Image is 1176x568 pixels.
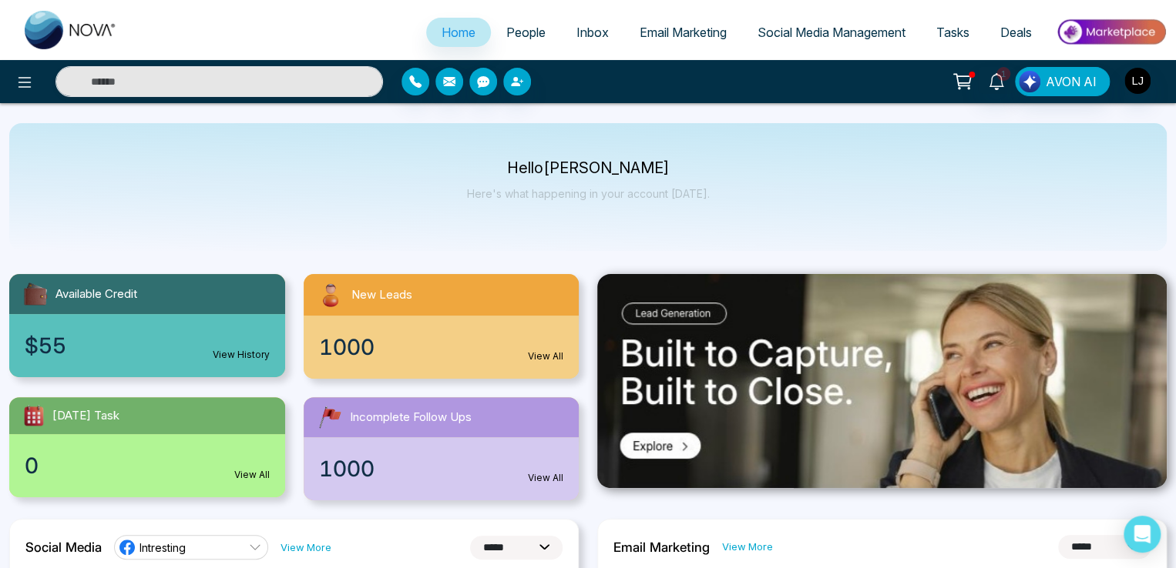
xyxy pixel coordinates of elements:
[561,18,624,47] a: Inbox
[25,329,66,362] span: $55
[1000,25,1032,40] span: Deals
[25,449,39,482] span: 0
[491,18,561,47] a: People
[281,540,331,555] a: View More
[22,280,49,308] img: availableCredit.svg
[936,25,969,40] span: Tasks
[316,280,345,309] img: newLeads.svg
[1124,516,1161,553] div: Open Intercom Messenger
[316,403,344,431] img: followUps.svg
[22,403,46,428] img: todayTask.svg
[52,407,119,425] span: [DATE] Task
[1015,67,1110,96] button: AVON AI
[139,540,186,555] span: Intresting
[234,468,270,482] a: View All
[640,25,727,40] span: Email Marketing
[613,540,710,555] h2: Email Marketing
[294,397,589,500] a: Incomplete Follow Ups1000View All
[350,409,472,426] span: Incomplete Follow Ups
[319,331,375,363] span: 1000
[758,25,906,40] span: Social Media Management
[294,274,589,379] a: New Leads1000View All
[722,540,773,554] a: View More
[25,11,117,49] img: Nova CRM Logo
[55,286,137,303] span: Available Credit
[467,187,710,200] p: Here's what happening in your account [DATE].
[996,67,1010,81] span: 1
[978,67,1015,94] a: 1
[442,25,475,40] span: Home
[1019,71,1040,92] img: Lead Flow
[319,453,375,485] span: 1000
[921,18,985,47] a: Tasks
[1046,72,1097,91] span: AVON AI
[1124,68,1151,94] img: User Avatar
[506,25,546,40] span: People
[351,286,412,304] span: New Leads
[597,274,1167,488] img: .
[576,25,609,40] span: Inbox
[426,18,491,47] a: Home
[624,18,742,47] a: Email Marketing
[1055,15,1167,49] img: Market-place.gif
[985,18,1047,47] a: Deals
[528,349,563,363] a: View All
[467,162,710,175] p: Hello [PERSON_NAME]
[213,348,270,362] a: View History
[742,18,921,47] a: Social Media Management
[25,540,102,555] h2: Social Media
[528,471,563,485] a: View All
